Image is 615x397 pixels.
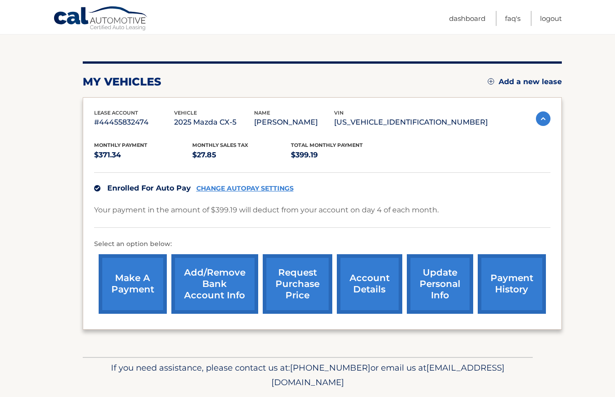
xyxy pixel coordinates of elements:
[254,116,334,129] p: [PERSON_NAME]
[53,6,149,32] a: Cal Automotive
[94,149,193,161] p: $371.34
[89,361,527,390] p: If you need assistance, please contact us at: or email us at
[94,204,439,216] p: Your payment in the amount of $399.19 will deduct from your account on day 4 of each month.
[478,254,546,314] a: payment history
[291,149,390,161] p: $399.19
[291,142,363,148] span: Total Monthly Payment
[290,362,370,373] span: [PHONE_NUMBER]
[94,185,100,191] img: check.svg
[94,110,138,116] span: lease account
[83,75,161,89] h2: my vehicles
[174,110,197,116] span: vehicle
[407,254,473,314] a: update personal info
[192,142,248,148] span: Monthly sales Tax
[449,11,485,26] a: Dashboard
[99,254,167,314] a: make a payment
[540,11,562,26] a: Logout
[174,116,254,129] p: 2025 Mazda CX-5
[254,110,270,116] span: name
[107,184,191,192] span: Enrolled For Auto Pay
[192,149,291,161] p: $27.85
[196,185,294,192] a: CHANGE AUTOPAY SETTINGS
[334,110,344,116] span: vin
[337,254,402,314] a: account details
[94,116,174,129] p: #44455832474
[171,254,258,314] a: Add/Remove bank account info
[94,239,550,250] p: Select an option below:
[488,77,562,86] a: Add a new lease
[334,116,488,129] p: [US_VEHICLE_IDENTIFICATION_NUMBER]
[505,11,520,26] a: FAQ's
[94,142,147,148] span: Monthly Payment
[536,111,550,126] img: accordion-active.svg
[488,78,494,85] img: add.svg
[263,254,332,314] a: request purchase price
